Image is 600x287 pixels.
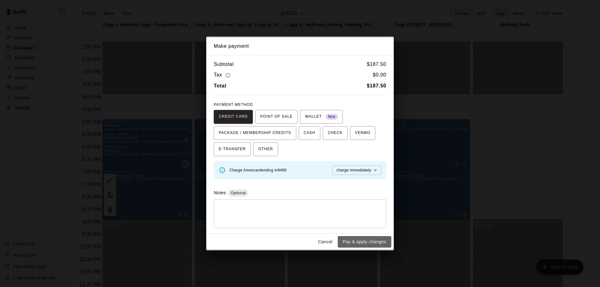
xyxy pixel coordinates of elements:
button: VENMO [350,126,375,140]
span: PAYMENT METHOD [214,102,253,107]
h6: Tax [214,71,232,79]
span: New [326,113,338,121]
button: Cancel [315,236,335,248]
button: E-TRANSFER [214,142,251,156]
h6: Subtotal [214,60,234,68]
label: Notes [214,190,226,195]
button: WALLET New [300,110,343,124]
span: POINT OF SALE [260,112,292,122]
span: CHECK [328,128,342,138]
h6: $ 0.00 [373,71,386,79]
button: OTHER [253,142,278,156]
button: Pay & apply changes [338,236,391,248]
button: CREDIT CARD [214,110,253,124]
span: VENMO [355,128,370,138]
span: Optional [228,191,248,195]
button: CASH [299,126,320,140]
span: WALLET [305,112,338,122]
b: Total [214,83,226,88]
span: E-TRANSFER [219,144,246,154]
h6: $ 187.50 [367,60,386,68]
span: Charge Amex card ending in 9469 [229,168,287,172]
span: charge immediately [337,168,371,172]
button: PACKAGE / MEMBERSHIP CREDITS [214,126,296,140]
span: CREDIT CARD [219,112,248,122]
span: OTHER [258,144,273,154]
span: PACKAGE / MEMBERSHIP CREDITS [219,128,291,138]
h2: Make payment [206,37,394,55]
button: CHECK [323,126,347,140]
span: CASH [304,128,315,138]
button: POINT OF SALE [255,110,297,124]
b: $ 187.50 [367,83,386,88]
